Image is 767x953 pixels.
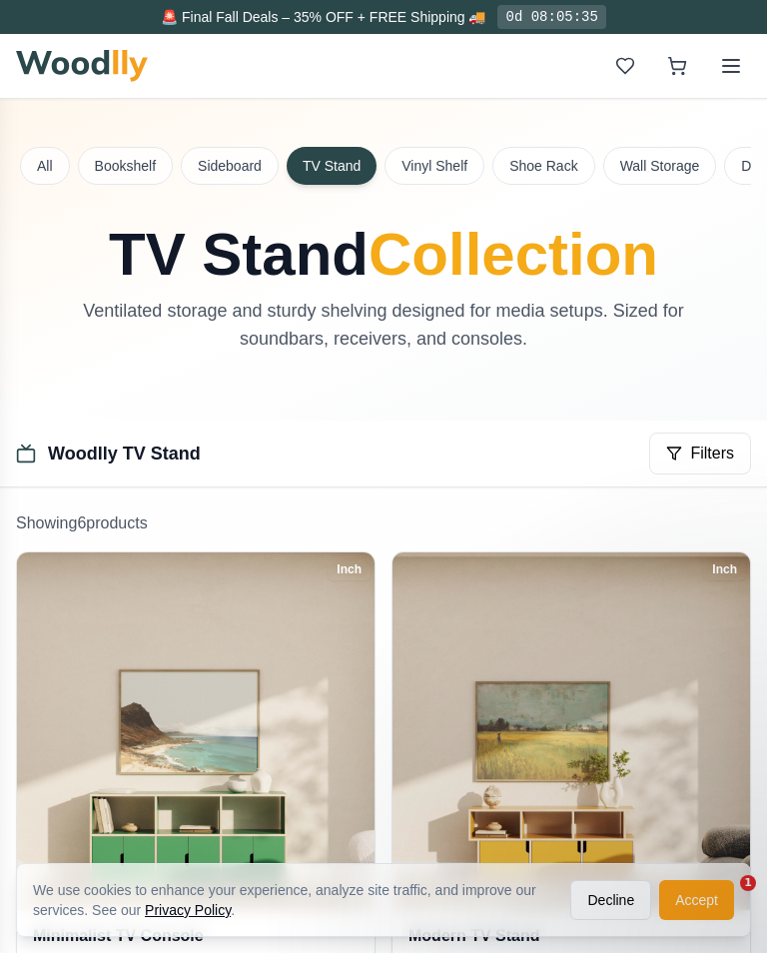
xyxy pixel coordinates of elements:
span: Collection [369,221,658,288]
p: Showing 6 product s [16,511,751,535]
a: Woodlly TV Stand [48,444,201,464]
span: 1 [740,875,756,891]
div: We use cookies to enhance your experience, analyze site traffic, and improve our services. See our . [33,880,554,920]
button: Sideboard [181,147,279,185]
button: Wall Storage [603,147,717,185]
button: All [20,147,70,185]
button: Accept [659,880,734,920]
button: Bookshelf [78,147,173,185]
div: 0d 08:05:35 [497,5,605,29]
span: 🚨 Final Fall Deals – 35% OFF + FREE Shipping 🚚 [161,9,485,25]
iframe: Intercom live chat [699,875,747,923]
button: TV Stand [287,147,377,185]
h1: TV Stand [16,225,751,285]
button: Vinyl Shelf [384,147,484,185]
button: Decline [570,880,651,920]
div: Inch [703,558,746,580]
a: Privacy Policy [145,902,231,918]
span: Filters [690,442,734,466]
p: Ventilated storage and sturdy shelving designed for media setups. Sized for soundbars, receivers,... [48,297,719,353]
button: Filters [649,433,751,475]
button: Shoe Rack [492,147,594,185]
img: Woodlly [16,50,148,82]
img: Modern TV Stand [392,552,750,910]
img: Minimalist TV Console [17,552,375,910]
div: Inch [328,558,371,580]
